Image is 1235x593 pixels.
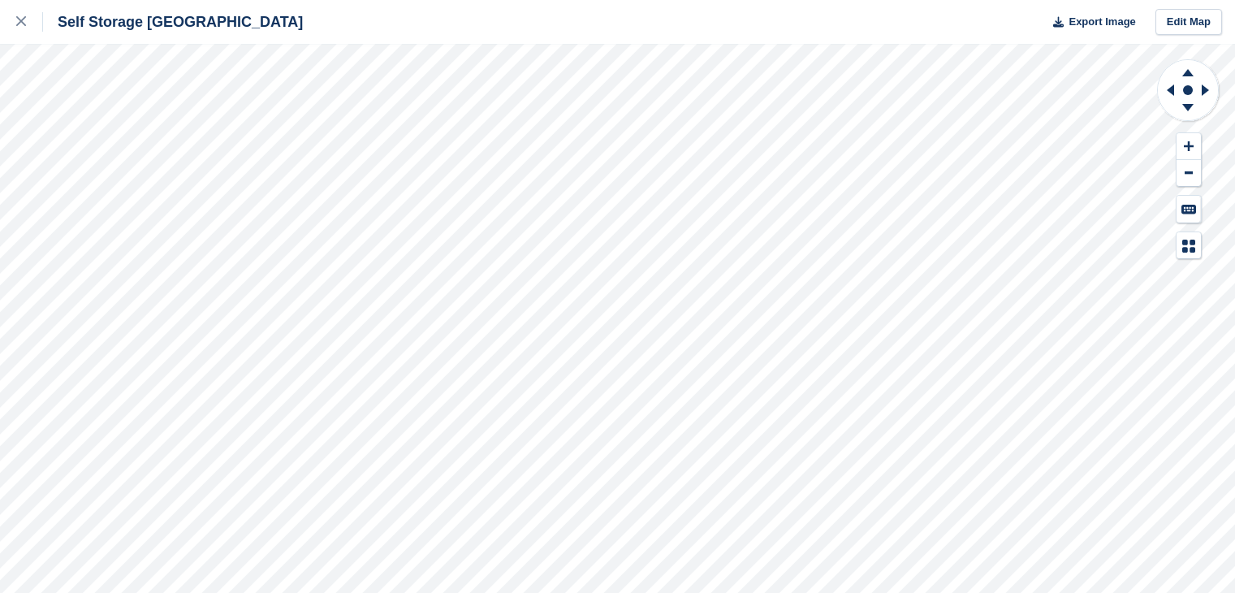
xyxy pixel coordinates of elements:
span: Export Image [1069,14,1135,30]
button: Keyboard Shortcuts [1177,196,1201,223]
button: Zoom In [1177,133,1201,160]
a: Edit Map [1155,9,1222,36]
button: Map Legend [1177,232,1201,259]
div: Self Storage [GEOGRAPHIC_DATA] [43,12,303,32]
button: Export Image [1043,9,1136,36]
button: Zoom Out [1177,160,1201,187]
